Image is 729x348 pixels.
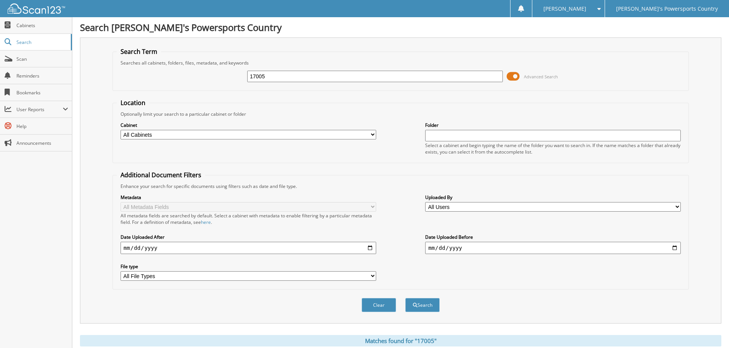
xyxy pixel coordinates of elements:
[117,171,205,179] legend: Additional Document Filters
[121,212,376,225] div: All metadata fields are searched by default. Select a cabinet with metadata to enable filtering b...
[121,242,376,254] input: start
[80,335,721,346] div: Matches found for "17005"
[405,298,440,312] button: Search
[117,99,149,107] legend: Location
[425,142,681,155] div: Select a cabinet and begin typing the name of the folder you want to search in. If the name match...
[117,183,685,189] div: Enhance your search for specific documents using filters such as date and file type.
[121,122,376,128] label: Cabinet
[362,298,396,312] button: Clear
[425,194,681,201] label: Uploaded By
[16,123,68,129] span: Help
[16,73,68,79] span: Reminders
[616,6,718,11] span: [PERSON_NAME]'s Powersports Country
[8,3,65,14] img: scan123-logo-white.svg
[121,234,376,240] label: Date Uploaded After
[425,122,681,128] label: Folder
[16,39,67,45] span: Search
[16,106,63,113] span: User Reports
[117,60,685,66] div: Searches all cabinets, folders, files, metadata, and keywords
[425,234,681,240] label: Date Uploaded Before
[16,56,68,62] span: Scan
[16,22,68,29] span: Cabinets
[80,21,721,34] h1: Search [PERSON_NAME]'s Powersports Country
[201,219,211,225] a: here
[117,47,161,56] legend: Search Term
[16,89,68,96] span: Bookmarks
[121,263,376,270] label: File type
[117,111,685,117] div: Optionally limit your search to a particular cabinet or folder
[16,140,68,146] span: Announcements
[543,6,586,11] span: [PERSON_NAME]
[121,194,376,201] label: Metadata
[524,74,558,79] span: Advanced Search
[425,242,681,254] input: end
